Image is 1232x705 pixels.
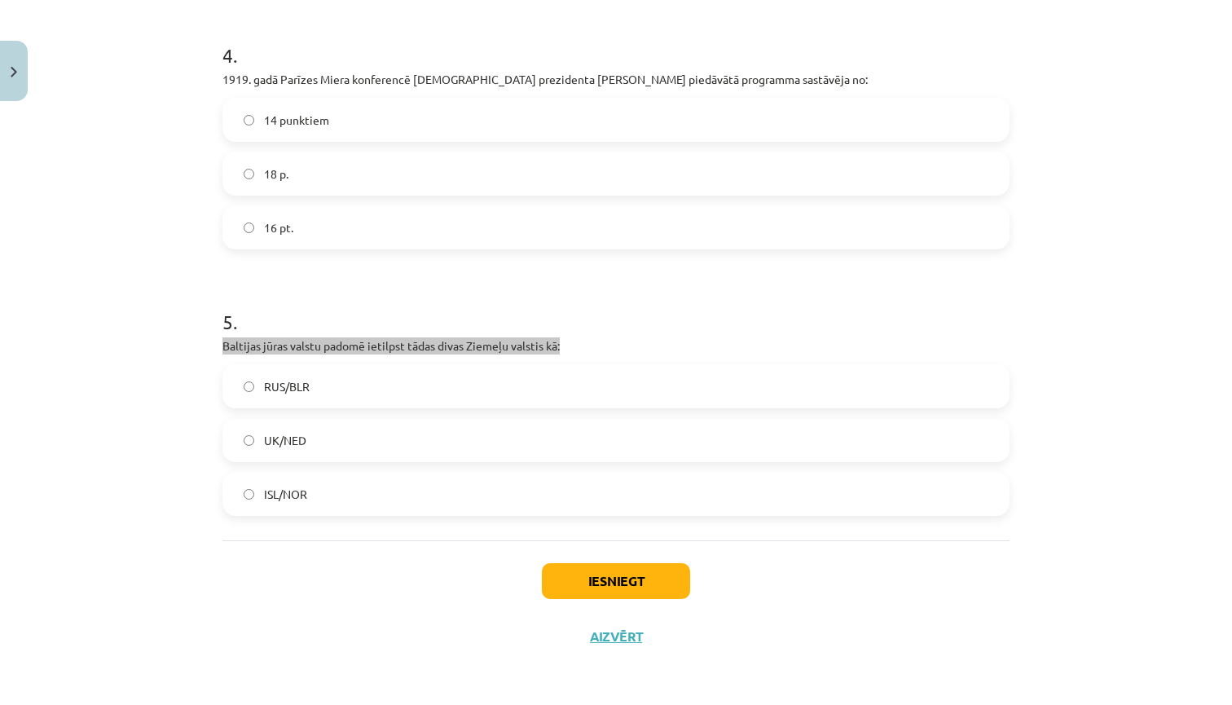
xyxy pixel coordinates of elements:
[244,223,254,233] input: 16 pt.
[264,219,293,236] span: 16 pt.
[222,282,1010,333] h1: 5 .
[244,115,254,126] input: 14 punktiem
[264,112,329,129] span: 14 punktiem
[222,337,1010,355] p: Baltijas jūras valstu padomē ietilpst tādas divas Ziemeļu valstis kā:
[542,563,690,599] button: Iesniegt
[264,165,288,183] span: 18 p.
[244,169,254,179] input: 18 p.
[222,15,1010,66] h1: 4 .
[264,432,306,449] span: UK/NED
[222,71,1010,88] p: 1919. gadā Parīzes Miera konferencē [DEMOGRAPHIC_DATA] prezidenta [PERSON_NAME] piedāvātā program...
[264,378,310,395] span: RUS/BLR
[264,486,307,503] span: ISL/NOR
[244,489,254,500] input: ISL/NOR
[585,628,647,645] button: Aizvērt
[11,67,17,77] img: icon-close-lesson-0947bae3869378f0d4975bcd49f059093ad1ed9edebbc8119c70593378902aed.svg
[244,381,254,392] input: RUS/BLR
[244,435,254,446] input: UK/NED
